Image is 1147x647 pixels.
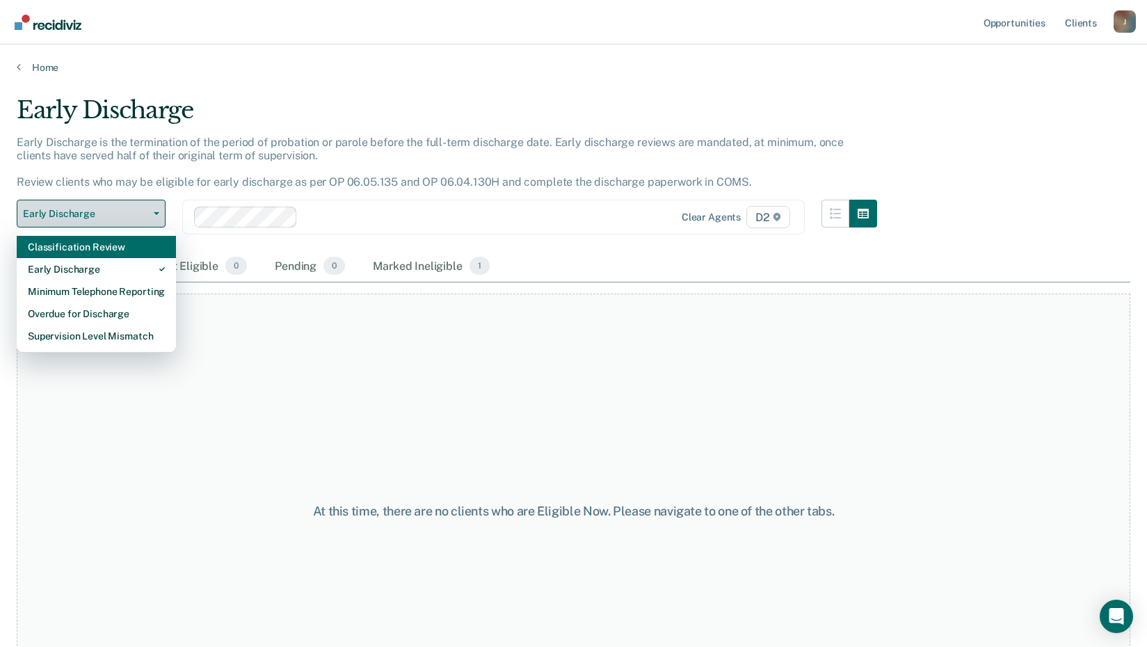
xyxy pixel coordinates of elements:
span: 0 [323,257,345,275]
a: Home [17,61,1130,74]
div: Pending0 [272,251,348,282]
img: Recidiviz [15,15,81,30]
div: Clear agents [682,211,741,223]
div: Classification Review [28,236,165,258]
button: Early Discharge [17,200,166,227]
div: Early Discharge [28,258,165,280]
div: Supervision Level Mismatch [28,325,165,347]
div: Early Discharge [17,96,877,136]
div: Overdue for Discharge [28,303,165,325]
div: Open Intercom Messenger [1100,600,1133,633]
div: J [1114,10,1136,33]
span: Early Discharge [23,208,148,220]
div: Marked Ineligible1 [370,251,492,282]
span: 1 [470,257,490,275]
span: D2 [746,206,790,228]
div: Minimum Telephone Reporting [28,280,165,303]
p: Early Discharge is the termination of the period of probation or parole before the full-term disc... [17,136,844,189]
div: Almost Eligible0 [138,251,250,282]
button: Profile dropdown button [1114,10,1136,33]
div: At this time, there are no clients who are Eligible Now. Please navigate to one of the other tabs. [296,504,852,519]
span: 0 [225,257,247,275]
